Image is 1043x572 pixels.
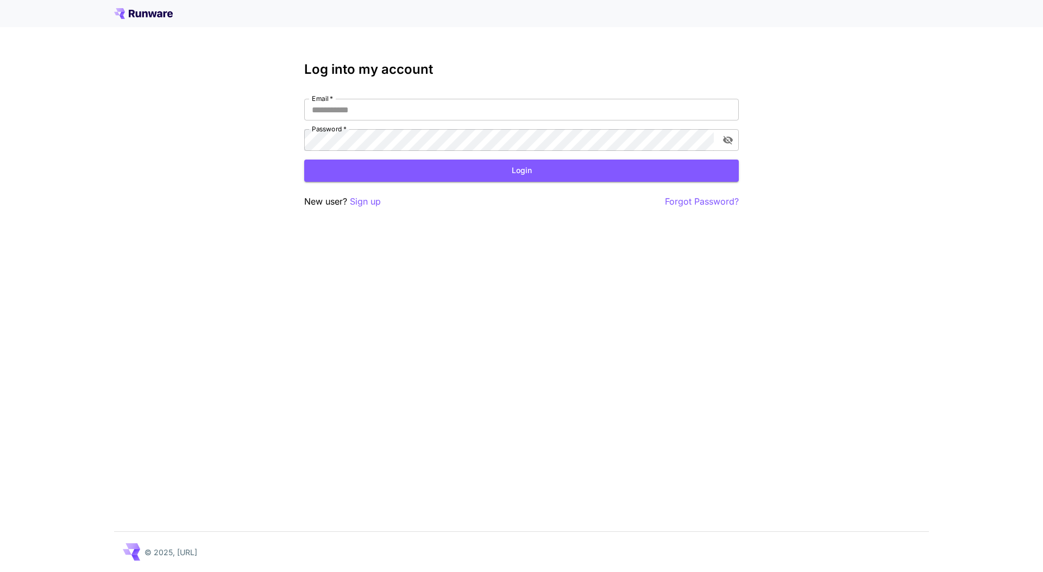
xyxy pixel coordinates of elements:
[304,195,381,208] p: New user?
[665,195,739,208] button: Forgot Password?
[304,160,739,182] button: Login
[718,130,738,150] button: toggle password visibility
[312,124,347,134] label: Password
[312,94,333,103] label: Email
[304,62,739,77] h3: Log into my account
[350,195,381,208] button: Sign up
[144,546,197,558] p: © 2025, [URL]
